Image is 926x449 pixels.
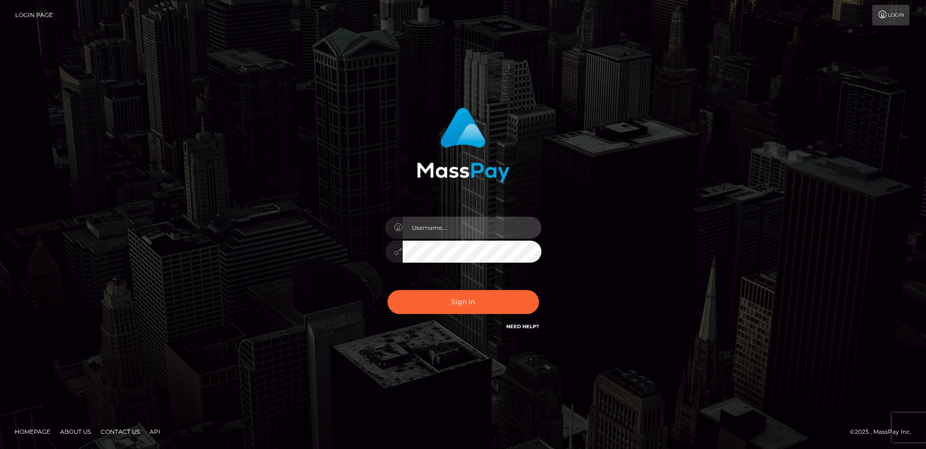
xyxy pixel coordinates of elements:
[56,424,95,439] a: About Us
[850,427,919,437] div: © 2025 , MassPay Inc.
[403,217,541,239] input: Username...
[97,424,144,439] a: Contact Us
[872,5,909,25] a: Login
[146,424,164,439] a: API
[388,290,539,314] button: Sign in
[506,323,539,330] a: Need Help?
[11,424,54,439] a: Homepage
[15,5,53,25] a: Login Page
[417,108,510,182] img: MassPay Login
